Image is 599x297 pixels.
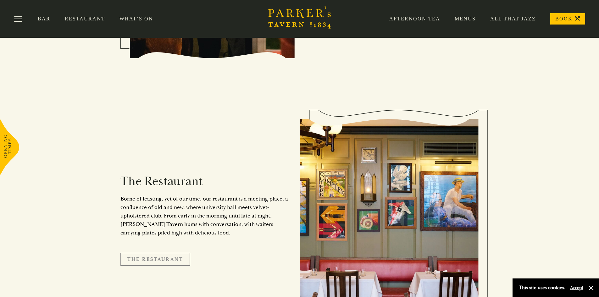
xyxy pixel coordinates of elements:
[120,253,190,266] a: The Restaurant
[588,285,594,291] button: Close and accept
[519,283,565,292] p: This site uses cookies.
[120,174,290,189] h2: The Restaurant
[570,285,583,291] button: Accept
[120,195,290,237] p: Borne of feasting, yet of our time, our restaurant is a meeting place, a confluence of old and ne...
